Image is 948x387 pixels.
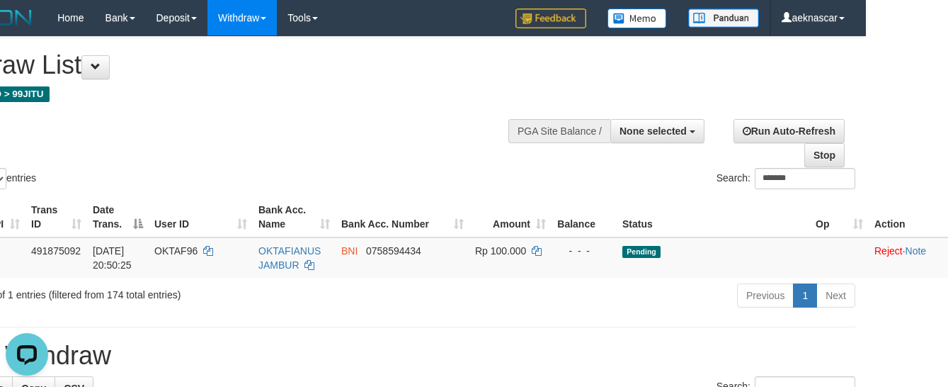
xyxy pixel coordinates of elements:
th: User ID: activate to sort column ascending [149,197,253,237]
th: Op: activate to sort column ascending [810,197,869,237]
span: 491875092 [31,245,81,257]
a: Run Auto-Refresh [733,119,845,143]
th: Bank Acc. Name: activate to sort column ascending [253,197,336,237]
th: Amount: activate to sort column ascending [469,197,552,237]
a: 1 [793,284,817,308]
td: · [869,237,948,278]
th: Trans ID: activate to sort column ascending [25,197,87,237]
span: Pending [622,246,661,258]
div: PGA Site Balance / [508,119,610,143]
button: Open LiveChat chat widget [6,6,48,48]
th: Action [869,197,948,237]
img: panduan.png [688,9,759,28]
span: None selected [619,125,687,137]
label: Search: [716,168,855,189]
img: Button%20Memo.svg [607,9,667,28]
div: - - - [557,244,611,258]
input: Search: [755,168,855,189]
a: Next [816,284,855,308]
a: Previous [737,284,794,308]
span: BNI [341,245,358,257]
th: Status [617,197,810,237]
th: Date Trans.: activate to sort column descending [87,197,149,237]
a: Stop [804,143,845,167]
th: Bank Acc. Number: activate to sort column ascending [336,197,469,237]
a: Reject [874,245,903,257]
img: Feedback.jpg [515,9,586,28]
span: Copy 0758594434 to clipboard [366,245,421,257]
a: Note [906,245,927,257]
span: [DATE] 20:50:25 [93,245,132,271]
span: Rp 100.000 [475,245,526,257]
button: None selected [610,119,704,143]
th: Balance [552,197,617,237]
span: OKTAF96 [154,245,198,257]
a: OKTAFIANUS JAMBUR [258,245,321,271]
